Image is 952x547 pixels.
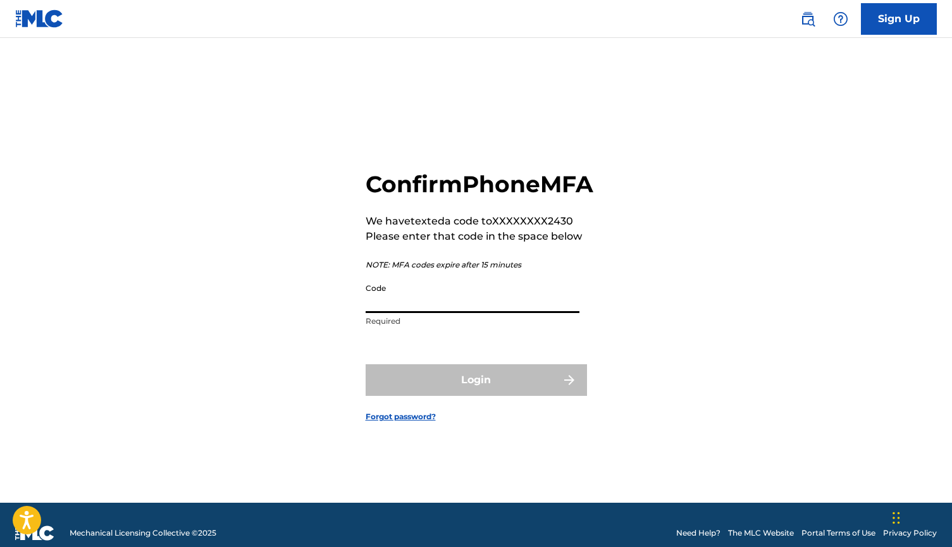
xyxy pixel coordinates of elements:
img: search [800,11,815,27]
a: Forgot password? [366,411,436,422]
span: Mechanical Licensing Collective © 2025 [70,527,216,539]
a: The MLC Website [728,527,794,539]
a: Privacy Policy [883,527,937,539]
p: NOTE: MFA codes expire after 15 minutes [366,259,593,271]
a: Public Search [795,6,820,32]
h2: Confirm Phone MFA [366,170,593,199]
p: Required [366,316,579,327]
img: help [833,11,848,27]
img: MLC Logo [15,9,64,28]
a: Need Help? [676,527,720,539]
a: Portal Terms of Use [801,527,875,539]
div: Drag [893,499,900,537]
a: Sign Up [861,3,937,35]
p: Please enter that code in the space below [366,229,593,244]
div: Help [828,6,853,32]
iframe: Chat Widget [889,486,952,547]
img: logo [15,525,54,541]
p: We have texted a code to XXXXXXXX2430 [366,214,593,229]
